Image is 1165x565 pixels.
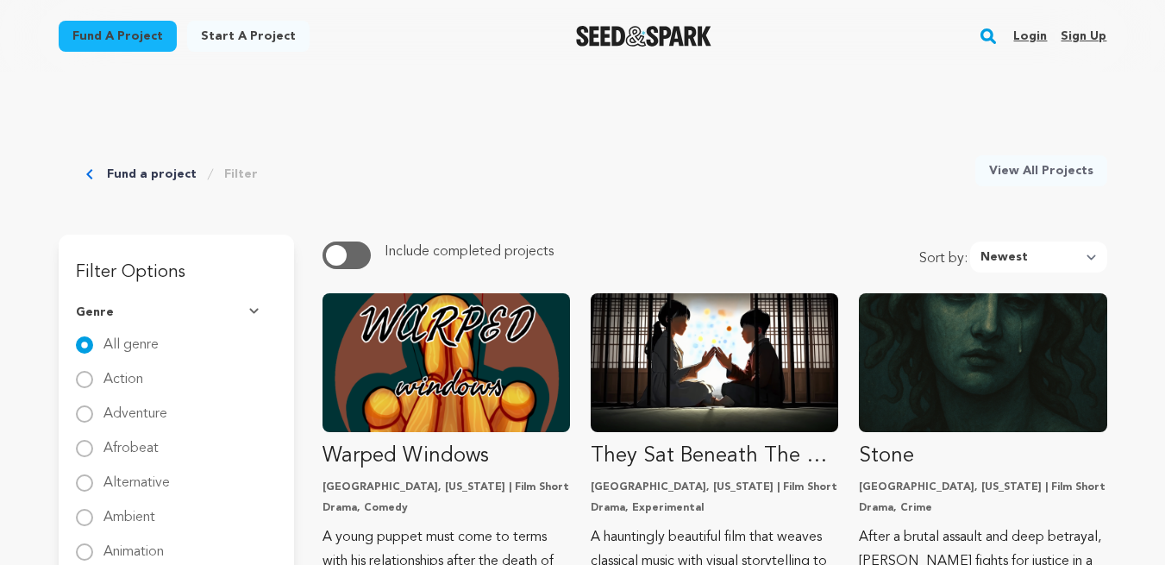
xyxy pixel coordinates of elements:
[103,393,167,421] label: Adventure
[107,166,197,183] a: Fund a project
[859,480,1106,494] p: [GEOGRAPHIC_DATA], [US_STATE] | Film Short
[975,155,1107,186] a: View All Projects
[385,245,554,259] span: Include completed projects
[86,155,258,193] div: Breadcrumb
[103,428,159,455] label: Afrobeat
[323,480,570,494] p: [GEOGRAPHIC_DATA], [US_STATE] | Film Short
[591,443,838,470] p: They Sat Beneath The Sleeping Moon
[1013,22,1047,50] a: Login
[76,304,114,321] span: Genre
[103,359,143,386] label: Action
[1061,22,1106,50] a: Sign up
[576,26,711,47] img: Seed&Spark Logo Dark Mode
[859,501,1106,515] p: Drama, Crime
[187,21,310,52] a: Start a project
[103,462,170,490] label: Alternative
[103,497,155,524] label: Ambient
[59,21,177,52] a: Fund a project
[919,248,970,273] span: Sort by:
[224,166,258,183] a: Filter
[59,235,294,290] h3: Filter Options
[591,480,838,494] p: [GEOGRAPHIC_DATA], [US_STATE] | Film Short
[249,308,263,317] img: Seed&Spark Arrow Down Icon
[576,26,711,47] a: Seed&Spark Homepage
[591,501,838,515] p: Drama, Experimental
[859,443,1106,470] p: Stone
[103,531,164,559] label: Animation
[323,443,570,470] p: Warped Windows
[76,290,277,335] button: Genre
[103,324,159,352] label: All genre
[323,501,570,515] p: Drama, Comedy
